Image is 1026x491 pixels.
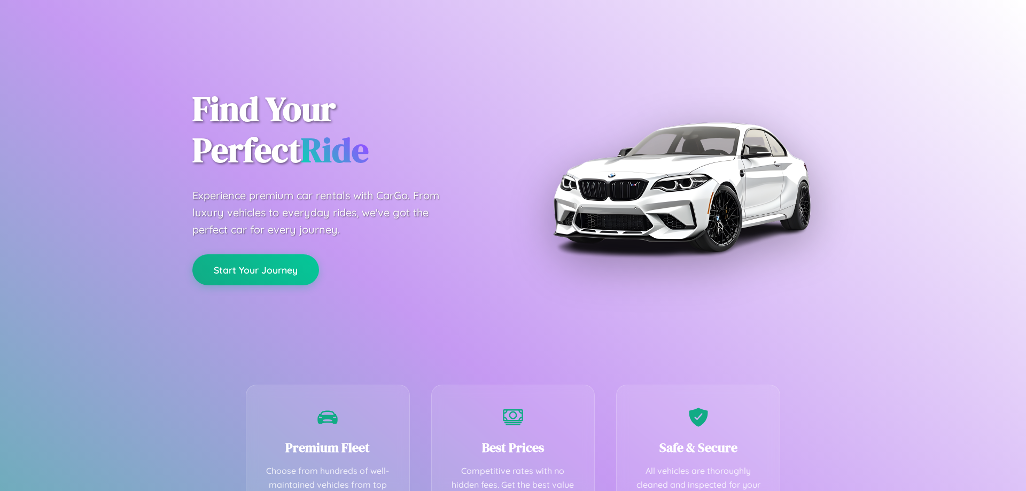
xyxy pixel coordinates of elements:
[633,439,764,456] h3: Safe & Secure
[192,254,319,285] button: Start Your Journey
[262,439,393,456] h3: Premium Fleet
[301,127,369,173] span: Ride
[192,89,497,171] h1: Find Your Perfect
[548,53,815,321] img: Premium BMW car rental vehicle
[448,439,579,456] h3: Best Prices
[192,187,460,238] p: Experience premium car rentals with CarGo. From luxury vehicles to everyday rides, we've got the ...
